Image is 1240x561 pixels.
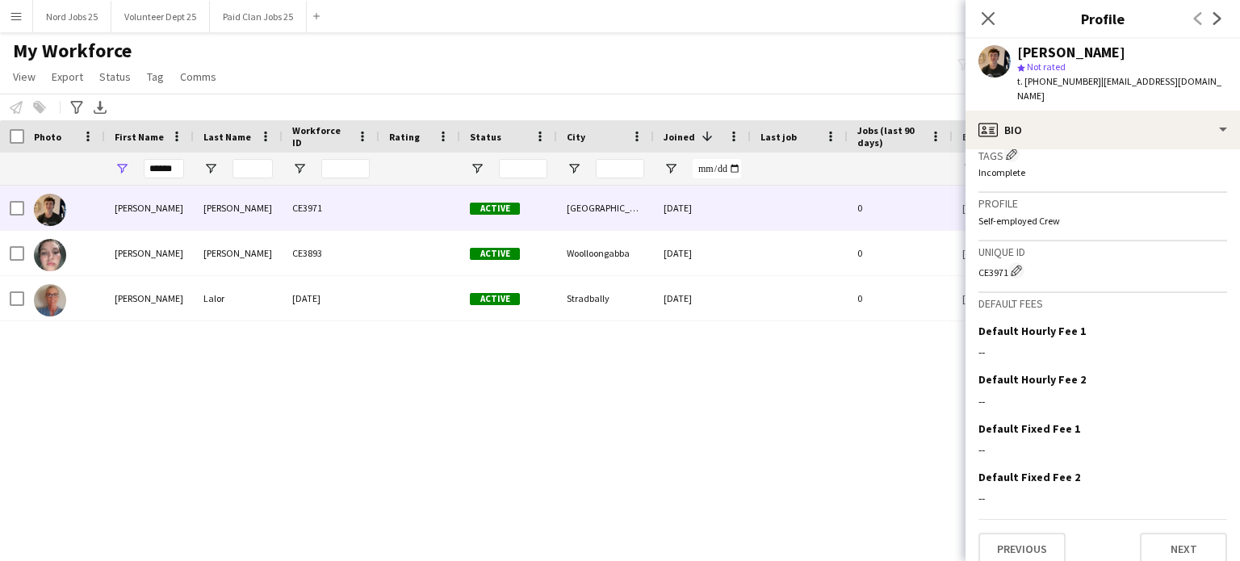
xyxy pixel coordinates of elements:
app-action-btn: Advanced filters [67,98,86,117]
a: Status [93,66,137,87]
div: [PERSON_NAME] [1017,45,1125,60]
span: Email [962,131,988,143]
div: [PERSON_NAME] [105,186,194,230]
span: Not rated [1027,61,1066,73]
input: Workforce ID Filter Input [321,159,370,178]
span: Photo [34,131,61,143]
h3: Default Hourly Fee 2 [978,372,1086,387]
h3: Tags [978,146,1227,163]
div: 0 [848,276,953,320]
div: -- [978,491,1227,505]
span: Last Name [203,131,251,143]
a: Export [45,66,90,87]
input: Last Name Filter Input [232,159,273,178]
div: Bio [966,111,1240,149]
div: CE3971 [283,186,379,230]
div: CE3971 [978,262,1227,278]
span: t. [PHONE_NUMBER] [1017,75,1101,87]
div: [PERSON_NAME] [194,231,283,275]
div: [DATE] [654,186,751,230]
span: Export [52,69,83,84]
button: Open Filter Menu [203,161,218,176]
span: Status [99,69,131,84]
span: First Name [115,131,164,143]
button: Open Filter Menu [115,161,129,176]
input: Joined Filter Input [693,159,741,178]
span: Comms [180,69,216,84]
button: Open Filter Menu [664,161,678,176]
span: Joined [664,131,695,143]
button: Open Filter Menu [962,161,977,176]
h3: Default Hourly Fee 1 [978,324,1086,338]
div: [PERSON_NAME] [194,186,283,230]
span: Rating [389,131,420,143]
input: City Filter Input [596,159,644,178]
span: Jobs (last 90 days) [857,124,924,149]
span: Tag [147,69,164,84]
div: [GEOGRAPHIC_DATA] [557,186,654,230]
span: City [567,131,585,143]
button: Open Filter Menu [292,161,307,176]
h3: Profile [978,196,1227,211]
span: Active [470,203,520,215]
span: Last job [760,131,797,143]
span: Active [470,293,520,305]
div: [DATE] [283,276,379,320]
button: Open Filter Menu [470,161,484,176]
button: Open Filter Menu [567,161,581,176]
img: Francesca Goss [34,239,66,271]
span: Workforce ID [292,124,350,149]
div: Stradbally [557,276,654,320]
span: Active [470,248,520,260]
h3: Default fees [978,296,1227,311]
span: | [EMAIL_ADDRESS][DOMAIN_NAME] [1017,75,1221,102]
div: 0 [848,231,953,275]
h3: Default Fixed Fee 1 [978,421,1080,436]
p: Incomplete [978,166,1227,178]
h3: Profile [966,8,1240,29]
div: Lalor [194,276,283,320]
div: [PERSON_NAME] [105,276,194,320]
div: 0 [848,186,953,230]
div: [DATE] [654,276,751,320]
div: CE3893 [283,231,379,275]
h3: Unique ID [978,245,1227,259]
button: Volunteer Dept 25 [111,1,210,32]
button: Nord Jobs 25 [33,1,111,32]
div: [DATE] [654,231,751,275]
input: Status Filter Input [499,159,547,178]
div: -- [978,442,1227,457]
img: Francesco Rinaldi [34,194,66,226]
h3: Default Fixed Fee 2 [978,470,1080,484]
div: -- [978,394,1227,408]
div: [PERSON_NAME] [105,231,194,275]
a: Comms [174,66,223,87]
img: Frances Lalor [34,284,66,316]
a: View [6,66,42,87]
a: Tag [140,66,170,87]
input: First Name Filter Input [144,159,184,178]
span: Status [470,131,501,143]
div: Woolloongabba [557,231,654,275]
span: My Workforce [13,39,132,63]
p: Self-employed Crew [978,215,1227,227]
button: Paid Clan Jobs 25 [210,1,307,32]
span: View [13,69,36,84]
div: -- [978,345,1227,359]
app-action-btn: Export XLSX [90,98,110,117]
